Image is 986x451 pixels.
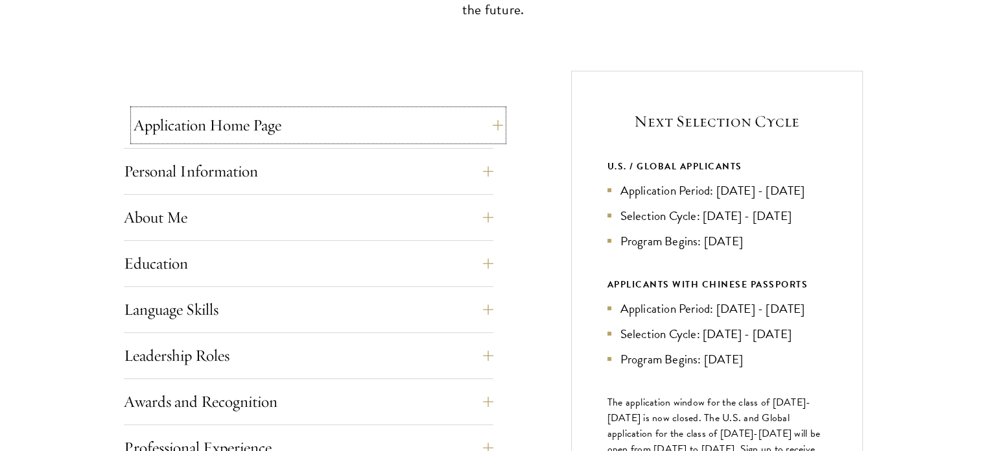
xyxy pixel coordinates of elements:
[607,276,827,293] div: APPLICANTS WITH CHINESE PASSPORTS
[607,110,827,132] h5: Next Selection Cycle
[607,350,827,369] li: Program Begins: [DATE]
[607,158,827,175] div: U.S. / GLOBAL APPLICANTS
[124,386,493,417] button: Awards and Recognition
[607,206,827,225] li: Selection Cycle: [DATE] - [DATE]
[607,181,827,200] li: Application Period: [DATE] - [DATE]
[124,248,493,279] button: Education
[607,299,827,318] li: Application Period: [DATE] - [DATE]
[124,340,493,371] button: Leadership Roles
[607,232,827,250] li: Program Begins: [DATE]
[134,110,503,141] button: Application Home Page
[607,324,827,343] li: Selection Cycle: [DATE] - [DATE]
[124,202,493,233] button: About Me
[124,294,493,325] button: Language Skills
[124,156,493,187] button: Personal Information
